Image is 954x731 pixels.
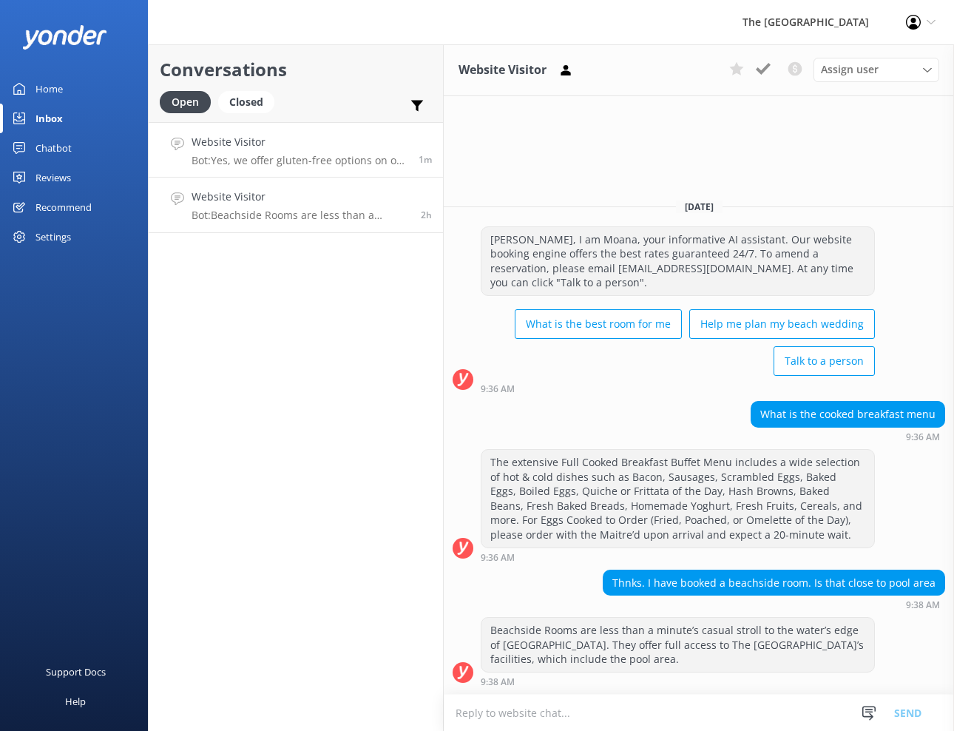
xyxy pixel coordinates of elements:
[65,687,86,716] div: Help
[160,93,218,110] a: Open
[751,431,945,442] div: Oct 02 2025 11:36am (UTC -10:00) Pacific/Honolulu
[906,433,940,442] strong: 9:36 AM
[481,385,515,394] strong: 9:36 AM
[481,553,515,562] strong: 9:36 AM
[192,189,410,205] h4: Website Visitor
[813,58,939,81] div: Assign User
[481,383,875,394] div: Oct 02 2025 11:36am (UTC -10:00) Pacific/Honolulu
[906,601,940,610] strong: 9:38 AM
[160,91,211,113] div: Open
[481,618,874,672] div: Beachside Rooms are less than a minute’s casual stroll to the water’s edge of [GEOGRAPHIC_DATA]. ...
[35,104,63,133] div: Inbox
[481,676,875,687] div: Oct 02 2025 11:38am (UTC -10:00) Pacific/Honolulu
[676,201,723,213] span: [DATE]
[192,209,410,222] p: Bot: Beachside Rooms are less than a minute’s casual stroll to the water’s edge of [GEOGRAPHIC_DA...
[218,91,274,113] div: Closed
[22,25,107,50] img: yonder-white-logo.png
[481,678,515,687] strong: 9:38 AM
[774,346,875,376] button: Talk to a person
[821,61,879,78] span: Assign user
[421,209,432,221] span: Oct 02 2025 11:38am (UTC -10:00) Pacific/Honolulu
[149,122,443,178] a: Website VisitorBot:Yes, we offer gluten-free options on our menus. You can view our menus at [URL...
[46,657,106,687] div: Support Docs
[515,309,682,339] button: What is the best room for me
[603,599,945,610] div: Oct 02 2025 11:38am (UTC -10:00) Pacific/Honolulu
[751,402,944,427] div: What is the cooked breakfast menu
[35,133,72,163] div: Chatbot
[459,61,547,80] h3: Website Visitor
[192,134,407,150] h4: Website Visitor
[192,154,407,167] p: Bot: Yes, we offer gluten-free options on our menus. You can view our menus at [URL][DOMAIN_NAME].
[481,450,874,548] div: The extensive Full Cooked Breakfast Buffet Menu includes a wide selection of hot & cold dishes su...
[603,570,944,596] div: Thnks. I have booked a beachside room. Is that close to pool area
[419,153,432,166] span: Oct 02 2025 02:17pm (UTC -10:00) Pacific/Honolulu
[218,93,282,110] a: Closed
[149,178,443,233] a: Website VisitorBot:Beachside Rooms are less than a minute’s casual stroll to the water’s edge of ...
[481,552,875,562] div: Oct 02 2025 11:36am (UTC -10:00) Pacific/Honolulu
[35,163,71,192] div: Reviews
[689,309,875,339] button: Help me plan my beach wedding
[481,227,874,295] div: [PERSON_NAME], I am Moana, your informative AI assistant. Our website booking engine offers the b...
[35,192,92,222] div: Recommend
[35,74,63,104] div: Home
[35,222,71,252] div: Settings
[160,55,432,84] h2: Conversations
